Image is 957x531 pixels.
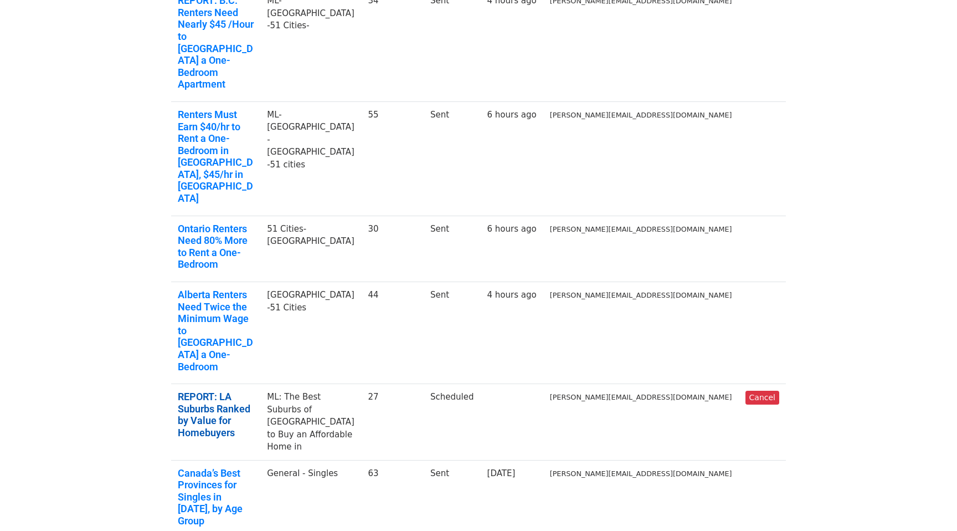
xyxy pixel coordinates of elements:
td: Sent [424,216,480,282]
td: 51 Cities-[GEOGRAPHIC_DATA] [260,216,361,282]
iframe: Chat Widget [902,478,957,531]
a: Cancel [745,391,779,405]
small: [PERSON_NAME][EMAIL_ADDRESS][DOMAIN_NAME] [550,393,732,401]
td: Scheduled [424,384,480,461]
a: 6 hours ago [487,110,537,120]
td: 30 [361,216,424,282]
td: 27 [361,384,424,461]
td: 44 [361,282,424,384]
td: 55 [361,101,424,216]
small: [PERSON_NAME][EMAIL_ADDRESS][DOMAIN_NAME] [550,111,732,119]
td: Sent [424,282,480,384]
a: REPORT: LA Suburbs Ranked by Value for Homebuyers [178,391,254,438]
a: Renters Must Earn $40/hr to Rent a One-Bedroom in [GEOGRAPHIC_DATA], $45/hr in [GEOGRAPHIC_DATA] [178,109,254,205]
small: [PERSON_NAME][EMAIL_ADDRESS][DOMAIN_NAME] [550,225,732,233]
td: [GEOGRAPHIC_DATA]-51 Cities [260,282,361,384]
a: Ontario Renters Need 80% More to Rent a One-Bedroom [178,223,254,270]
td: ML-[GEOGRAPHIC_DATA]-[GEOGRAPHIC_DATA]-51 cities [260,101,361,216]
td: ML: The Best Suburbs of [GEOGRAPHIC_DATA] to Buy an Affordable Home in [260,384,361,461]
a: Alberta Renters Need Twice the Minimum Wage to [GEOGRAPHIC_DATA] a One-Bedroom [178,289,254,372]
small: [PERSON_NAME][EMAIL_ADDRESS][DOMAIN_NAME] [550,469,732,478]
a: Canada’s Best Provinces for Singles in [DATE], by Age Group [178,467,254,527]
a: [DATE] [487,468,516,478]
a: 6 hours ago [487,224,537,234]
small: [PERSON_NAME][EMAIL_ADDRESS][DOMAIN_NAME] [550,291,732,299]
a: 4 hours ago [487,290,537,300]
td: Sent [424,101,480,216]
